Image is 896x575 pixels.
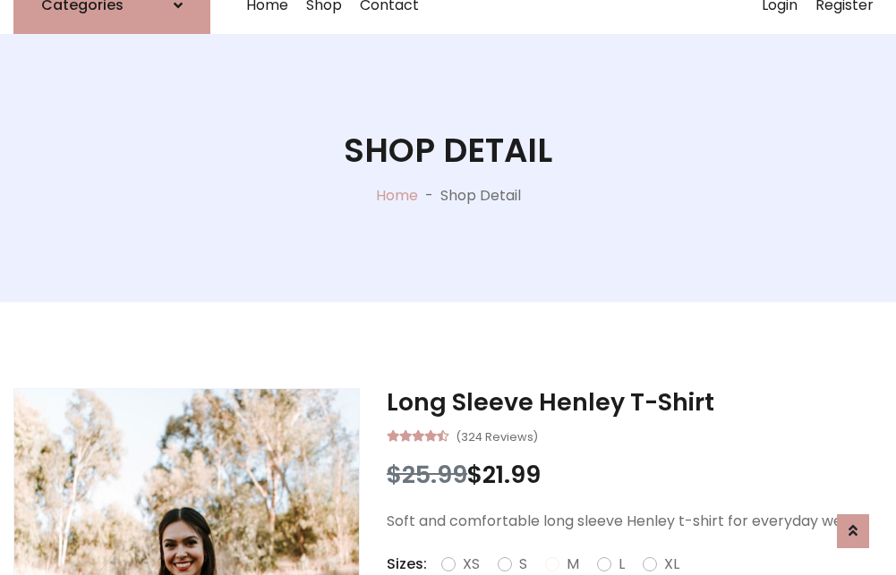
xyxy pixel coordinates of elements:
label: L [619,554,625,575]
label: M [567,554,579,575]
span: $25.99 [387,458,467,491]
label: XS [463,554,480,575]
p: - [418,185,440,207]
small: (324 Reviews) [456,425,538,446]
h3: Long Sleeve Henley T-Shirt [387,388,883,417]
span: 21.99 [482,458,541,491]
p: Shop Detail [440,185,521,207]
h3: $ [387,461,883,489]
h1: Shop Detail [344,131,552,170]
label: XL [664,554,679,575]
p: Soft and comfortable long sleeve Henley t-shirt for everyday wear. [387,511,883,532]
label: S [519,554,527,575]
a: Home [376,185,418,206]
p: Sizes: [387,554,427,575]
